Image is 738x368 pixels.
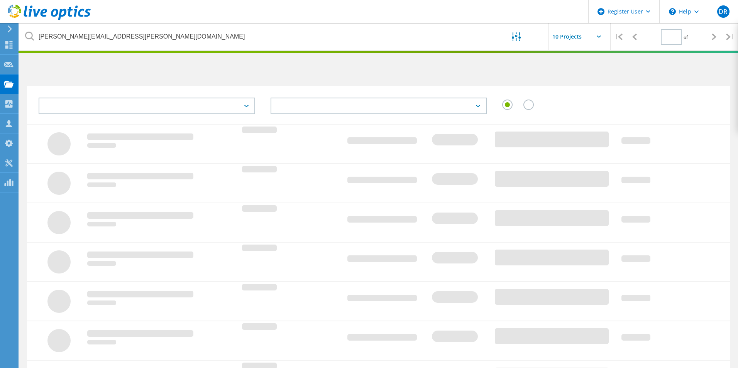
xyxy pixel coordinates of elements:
[19,23,487,50] input: undefined
[8,16,91,22] a: Live Optics Dashboard
[684,34,688,41] span: of
[611,23,626,51] div: |
[719,8,727,15] span: DR
[669,8,676,15] svg: \n
[722,23,738,51] div: |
